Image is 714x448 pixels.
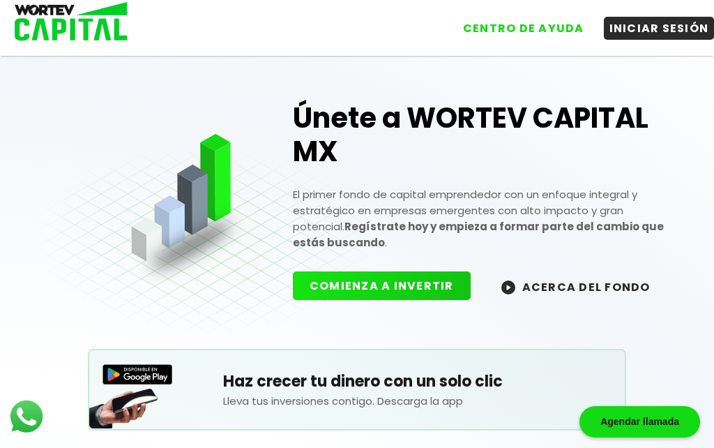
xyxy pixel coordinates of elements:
[501,281,515,294] img: wortev-capital-acerca-del-fondo
[579,406,700,438] div: Agendar llamada
[89,375,159,428] img: Teléfono
[457,17,590,40] button: CENTRO DE AYUDA
[293,186,678,251] p: El primer fondo de capital emprendedor con un enfoque integral y estratégico en empresas emergent...
[293,271,471,300] button: COMIENZA A INVERTIR
[443,6,590,40] a: CENTRO DE AYUDA
[7,397,46,436] img: logos_whatsapp-icon.242b2217.svg
[223,393,625,409] p: Lleva tus inversiones contigo. Descarga la app
[223,370,625,393] h5: Haz crecer tu dinero con un solo clic
[102,364,172,384] img: Disponible en Google Play
[293,219,664,250] strong: Regístrate hoy y empieza a formar parte del cambio que estás buscando
[485,271,667,301] button: ACERCA DEL FONDO
[293,101,678,168] h1: Únete a WORTEV CAPITAL MX
[293,278,485,294] a: COMIENZA A INVERTIR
